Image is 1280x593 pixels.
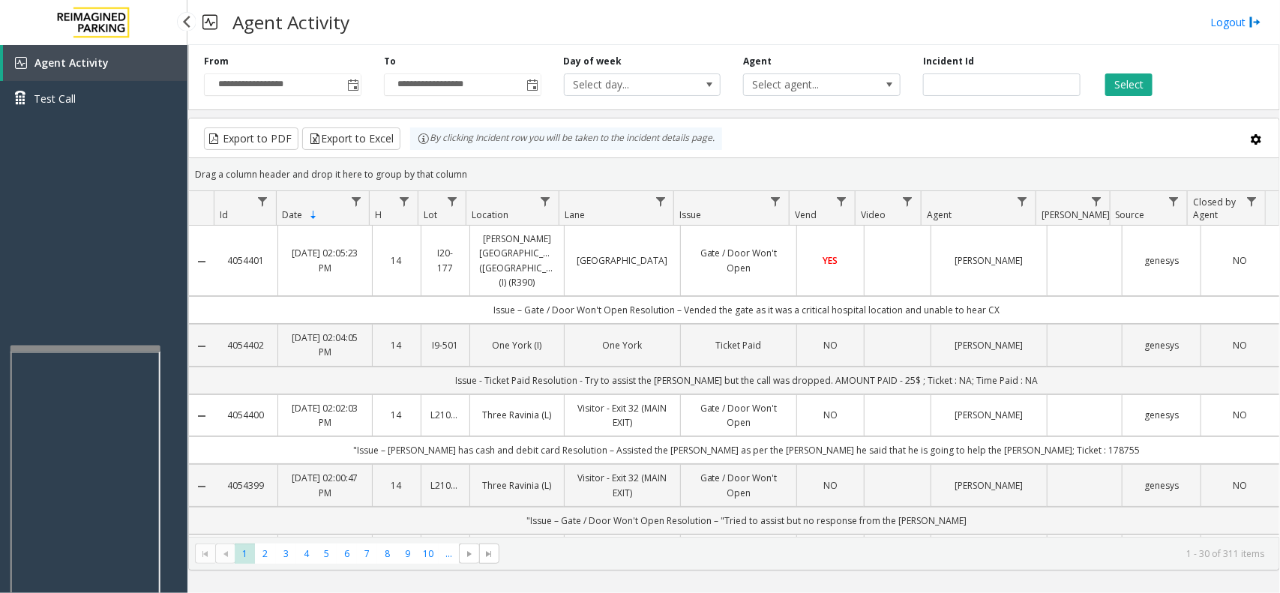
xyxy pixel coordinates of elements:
div: Data table [189,191,1279,537]
a: One York (I) [479,338,555,352]
label: To [384,55,396,68]
span: NO [823,339,838,352]
td: Issue – Gate / Door Won't Open Resolution – Vended the gate as it was a critical hospital locatio... [214,296,1279,324]
span: Page 6 [337,544,357,564]
a: Logout [1210,14,1261,30]
span: Go to the last page [484,548,496,560]
a: Collapse Details [189,481,214,493]
a: 4054399 [223,478,268,493]
span: NO [1233,479,1247,492]
span: NO [1233,409,1247,421]
img: pageIcon [202,4,217,40]
a: L21059300 [430,478,460,493]
a: 14 [382,253,412,268]
a: Video Filter Menu [898,191,918,211]
label: Agent [743,55,772,68]
a: NO [806,338,854,352]
a: Closed by Agent Filter Menu [1242,191,1262,211]
a: Location Filter Menu [535,191,556,211]
a: 4054400 [223,408,268,422]
a: L21059300 [430,408,460,422]
span: Page 10 [418,544,439,564]
span: Issue [680,208,702,221]
div: Drag a column header and drop it here to group by that column [189,161,1279,187]
label: Day of week [564,55,622,68]
a: NO [1210,253,1270,268]
a: [DATE] 02:02:03 PM [287,401,363,430]
a: 4054401 [223,253,268,268]
img: logout [1249,14,1261,30]
a: [GEOGRAPHIC_DATA] [574,253,671,268]
a: [PERSON_NAME] [940,408,1038,422]
a: Lane Filter Menu [650,191,670,211]
a: genesys [1132,338,1192,352]
span: Page 1 [235,544,255,564]
a: Three Ravinia (L) [479,408,555,422]
span: Page 7 [357,544,377,564]
span: Go to the next page [463,548,475,560]
span: Page 8 [377,544,397,564]
a: NO [1210,338,1270,352]
a: I9-501 [430,338,460,352]
a: Agent Activity [3,45,187,81]
a: Collapse Details [189,340,214,352]
a: [DATE] 02:04:05 PM [287,331,363,359]
span: Select day... [565,74,689,95]
span: Lot [424,208,437,221]
a: [PERSON_NAME] [940,338,1038,352]
a: 14 [382,408,412,422]
span: Go to the next page [459,544,479,565]
span: Video [861,208,886,221]
span: Page 3 [276,544,296,564]
span: Page 5 [316,544,337,564]
span: Toggle popup [524,74,541,95]
a: [PERSON_NAME][GEOGRAPHIC_DATA] ([GEOGRAPHIC_DATA]) (I) (R390) [479,232,555,289]
label: Incident Id [923,55,974,68]
a: Id Filter Menu [253,191,273,211]
a: [PERSON_NAME] [940,253,1038,268]
span: Test Call [34,91,76,106]
span: NO [1233,254,1247,267]
a: Vend Filter Menu [832,191,852,211]
a: I20-177 [430,246,460,274]
span: Id [220,208,228,221]
td: "Issue – Gate / Door Won't Open Resolution – "Tried to assist but no response from the [PERSON_NAME] [214,507,1279,535]
a: [DATE] 02:05:23 PM [287,246,363,274]
td: "Issue – [PERSON_NAME] has cash and debit card Resolution – Assisted the [PERSON_NAME] as per the... [214,436,1279,464]
div: By clicking Incident row you will be taken to the incident details page. [410,127,722,150]
span: Page 9 [397,544,418,564]
a: YES [806,253,854,268]
span: Vend [795,208,817,221]
a: Visitor - Exit 32 (MAIN EXIT) [574,401,671,430]
span: Location [472,208,508,221]
a: NO [806,478,854,493]
span: Agent [927,208,952,221]
span: [PERSON_NAME] [1042,208,1110,221]
span: Page 2 [255,544,275,564]
a: Collapse Details [189,256,214,268]
span: Source [1116,208,1145,221]
span: Lane [565,208,585,221]
span: Page 4 [296,544,316,564]
span: Toggle popup [344,74,361,95]
button: Select [1105,73,1153,96]
a: [DATE] 02:00:47 PM [287,471,363,499]
kendo-pager-info: 1 - 30 of 311 items [508,547,1264,560]
a: Ticket Paid [690,338,787,352]
a: Parker Filter Menu [1087,191,1107,211]
label: From [204,55,229,68]
a: genesys [1132,253,1192,268]
a: One York [574,338,671,352]
a: Lot Filter Menu [442,191,463,211]
a: Collapse Details [189,410,214,422]
span: NO [823,409,838,421]
a: Three Ravinia (L) [479,478,555,493]
a: 14 [382,338,412,352]
img: infoIcon.svg [418,133,430,145]
a: NO [806,408,854,422]
span: Select agent... [744,74,868,95]
td: Issue - Ticket Paid Resolution - Try to assist the [PERSON_NAME] but the call was dropped. AMOUNT... [214,367,1279,394]
span: Agent Activity [34,55,109,70]
a: NO [1210,408,1270,422]
button: Export to Excel [302,127,400,150]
